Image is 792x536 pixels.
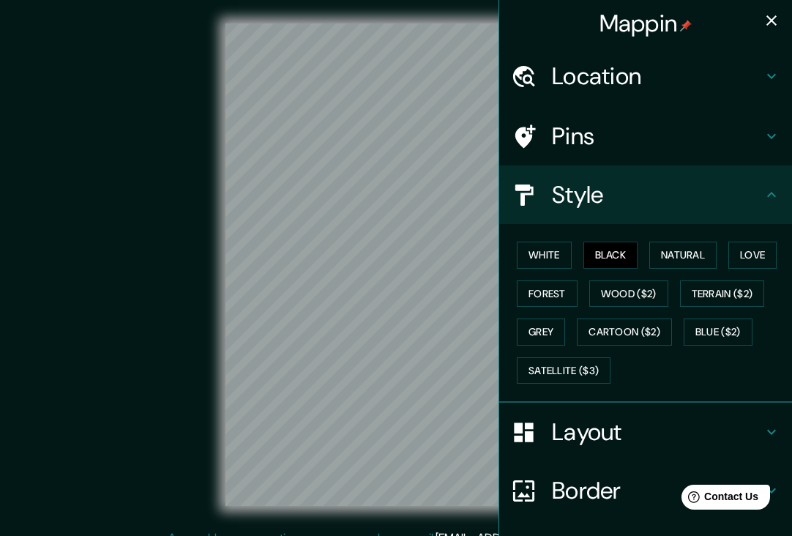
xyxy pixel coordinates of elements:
[552,476,763,505] h4: Border
[517,357,610,384] button: Satellite ($3)
[499,47,792,105] div: Location
[552,417,763,447] h4: Layout
[589,280,668,308] button: Wood ($2)
[684,319,752,346] button: Blue ($2)
[225,23,567,506] canvas: Map
[499,165,792,224] div: Style
[552,62,763,91] h4: Location
[499,403,792,461] div: Layout
[517,280,578,308] button: Forest
[499,107,792,165] div: Pins
[499,461,792,520] div: Border
[517,242,572,269] button: White
[552,122,763,151] h4: Pins
[680,280,765,308] button: Terrain ($2)
[552,180,763,209] h4: Style
[662,479,776,520] iframe: Help widget launcher
[599,9,692,38] h4: Mappin
[728,242,777,269] button: Love
[583,242,638,269] button: Black
[577,319,672,346] button: Cartoon ($2)
[680,20,692,31] img: pin-icon.png
[517,319,565,346] button: Grey
[649,242,717,269] button: Natural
